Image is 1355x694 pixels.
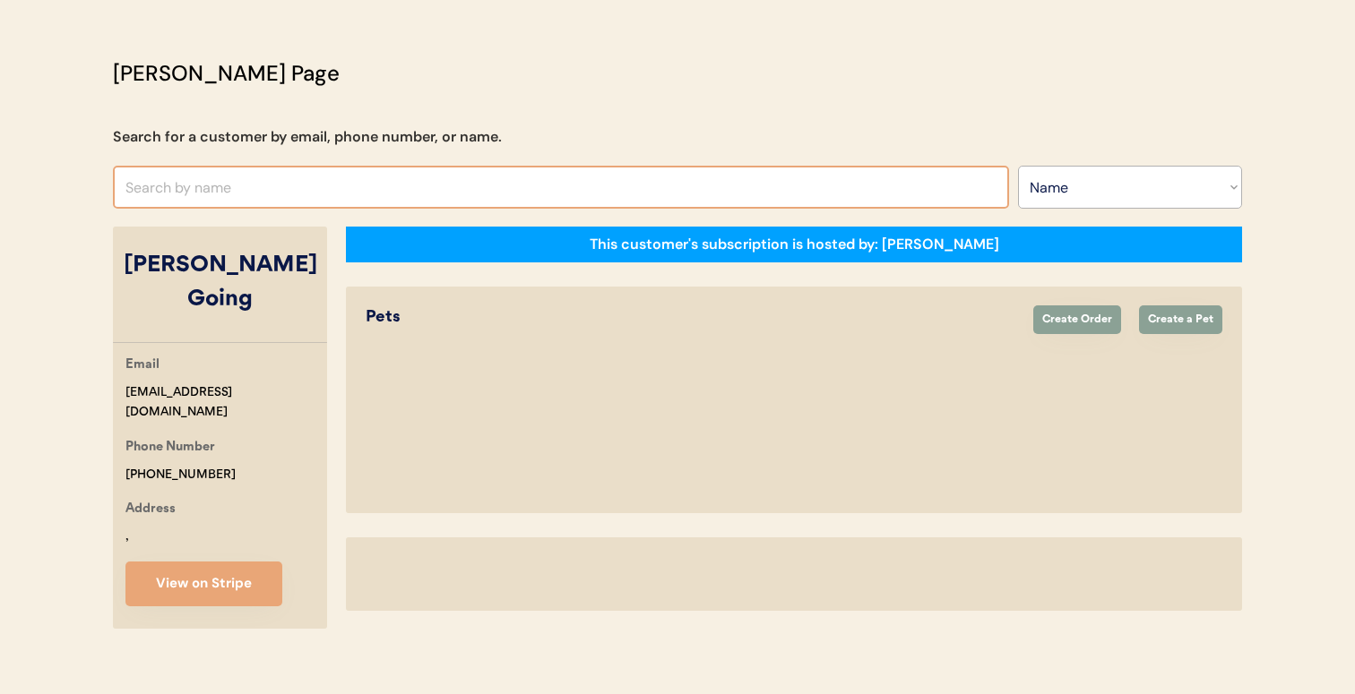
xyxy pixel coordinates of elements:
[1033,305,1121,334] button: Create Order
[125,499,176,521] div: Address
[125,465,236,485] div: [PHONE_NUMBER]
[113,126,502,148] div: Search for a customer by email, phone number, or name.
[113,57,340,90] div: [PERSON_NAME] Page
[125,437,215,459] div: Phone Number
[1139,305,1222,334] button: Create a Pet
[125,355,160,377] div: Email
[590,235,999,254] div: This customer's subscription is hosted by: [PERSON_NAME]
[125,382,327,424] div: [EMAIL_ADDRESS][DOMAIN_NAME]
[113,249,327,316] div: [PERSON_NAME] Going
[125,527,129,547] div: ,
[366,305,1015,330] div: Pets
[113,166,1009,209] input: Search by name
[125,561,282,606] button: View on Stripe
